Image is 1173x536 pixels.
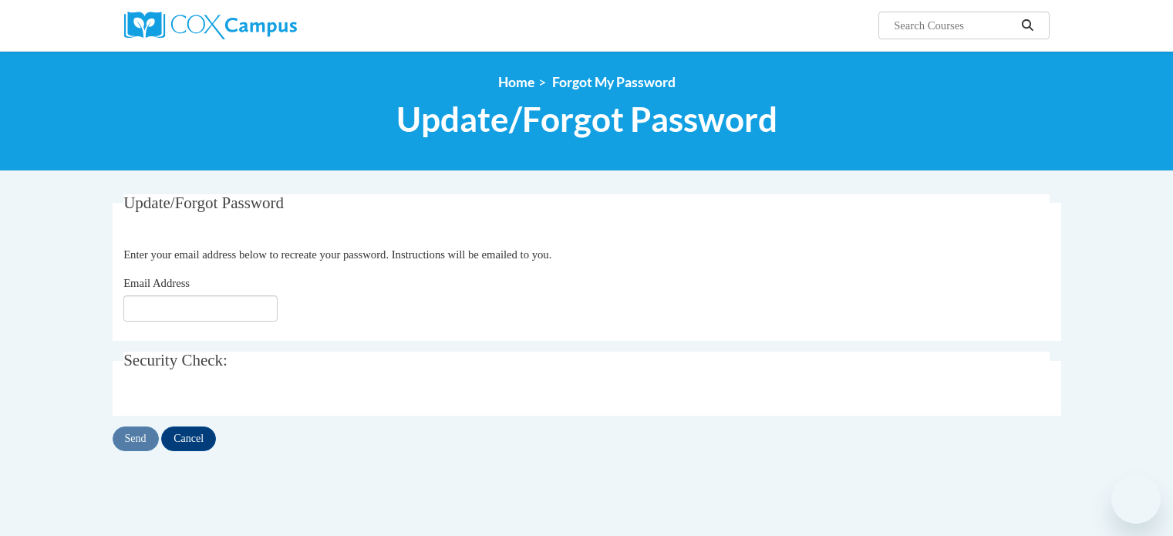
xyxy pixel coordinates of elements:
img: Cox Campus [124,12,297,39]
span: Security Check: [123,351,228,369]
button: Search [1016,16,1039,35]
input: Search Courses [892,16,1016,35]
a: Cox Campus [124,12,417,39]
input: Email [123,295,278,322]
input: Cancel [161,426,216,451]
span: Update/Forgot Password [123,194,284,212]
a: Home [498,74,534,90]
iframe: Button to launch messaging window [1111,474,1161,524]
span: Enter your email address below to recreate your password. Instructions will be emailed to you. [123,248,551,261]
span: Email Address [123,277,190,289]
span: Update/Forgot Password [396,99,777,140]
span: Forgot My Password [552,74,676,90]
